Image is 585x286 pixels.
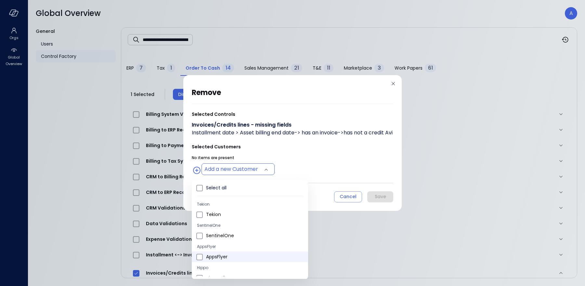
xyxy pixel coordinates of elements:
[206,275,303,281] span: Hippo All
[206,253,303,260] span: AppsFlyer
[206,211,303,218] span: Tekion
[197,223,220,228] span: SentinelOne
[206,232,303,239] span: SentinelOne
[197,265,208,270] span: Hippo
[206,184,303,191] span: Select all
[197,244,216,249] span: AppsFlyer
[197,201,210,207] span: Tekion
